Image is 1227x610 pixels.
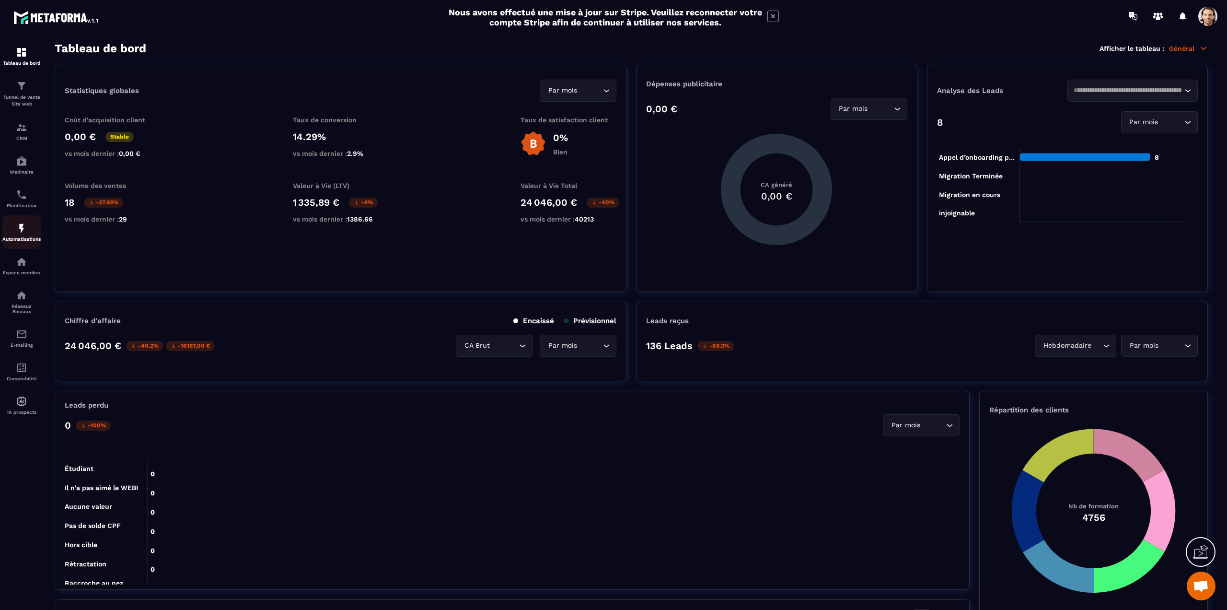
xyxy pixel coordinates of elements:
[16,80,27,92] img: formation
[937,117,943,128] p: 8
[2,376,41,381] p: Comptabilité
[553,132,568,143] p: 0%
[837,104,870,114] span: Par mois
[1100,45,1164,52] p: Afficher le tableau :
[119,150,140,157] span: 0,00 €
[166,341,215,351] p: -16 167,00 €
[587,198,619,208] p: -40%
[938,172,1002,180] tspan: Migration Terminée
[492,340,517,351] input: Search for option
[646,103,677,115] p: 0,00 €
[65,541,97,549] tspan: Hors cible
[546,85,579,96] span: Par mois
[2,215,41,249] a: automationsautomationsAutomatisations
[16,155,27,167] img: automations
[2,304,41,314] p: Réseaux Sociaux
[579,85,601,96] input: Search for option
[65,150,161,157] p: vs mois dernier :
[65,215,161,223] p: vs mois dernier :
[540,80,616,102] div: Search for option
[937,86,1067,95] p: Analyse des Leads
[456,335,532,357] div: Search for option
[1127,117,1160,128] span: Par mois
[347,150,363,157] span: 2.9%
[883,414,960,436] div: Search for option
[2,321,41,355] a: emailemailE-mailing
[293,197,339,208] p: 1 335,89 €
[2,270,41,275] p: Espace membre
[16,362,27,374] img: accountant
[65,317,121,325] p: Chiffre d’affaire
[553,148,568,156] p: Bien
[65,503,112,510] tspan: Aucune valeur
[462,340,492,351] span: CA Brut
[1187,572,1215,600] a: Mở cuộc trò chuyện
[65,420,71,431] p: 0
[646,340,693,352] p: 136 Leads
[16,223,27,234] img: automations
[293,215,389,223] p: vs mois dernier :
[2,73,41,115] a: formationformationTunnel de vente Site web
[55,42,146,55] h3: Tableau de bord
[349,198,378,208] p: -4%
[16,122,27,133] img: formation
[1121,111,1198,133] div: Search for option
[646,80,907,88] p: Dépenses publicitaire
[65,197,74,208] p: 18
[2,182,41,215] a: schedulerschedulerPlanificateur
[126,341,163,351] p: -40.2%
[922,420,944,431] input: Search for option
[2,203,41,208] p: Planificateur
[293,116,389,124] p: Taux de conversion
[16,396,27,407] img: automations
[579,340,601,351] input: Search for option
[1074,85,1182,96] input: Search for option
[2,39,41,73] a: formationformationTableau de bord
[2,236,41,242] p: Automatisations
[1035,335,1116,357] div: Search for option
[448,7,763,27] h2: Nous avons effectué une mise à jour sur Stripe. Veuillez reconnecter votre compte Stripe afin de ...
[521,182,616,189] p: Valeur à Vie Total
[989,406,1198,414] p: Répartition des clients
[119,215,127,223] span: 29
[2,282,41,321] a: social-networksocial-networkRéseaux Sociaux
[293,150,389,157] p: vs mois dernier :
[16,256,27,268] img: automations
[1041,340,1093,351] span: Hebdomadaire
[938,153,1014,162] tspan: Appel d’onboarding p...
[2,169,41,175] p: Webinaire
[2,342,41,348] p: E-mailing
[938,191,1000,199] tspan: Migration en cours
[540,335,616,357] div: Search for option
[1160,340,1182,351] input: Search for option
[347,215,373,223] span: 1386.66
[513,317,554,325] p: Encaissé
[16,189,27,200] img: scheduler
[575,215,594,223] span: 40213
[546,340,579,351] span: Par mois
[1127,340,1160,351] span: Par mois
[65,131,96,142] p: 0,00 €
[65,522,121,529] tspan: Pas de solde CPF
[2,249,41,282] a: automationsautomationsEspace membre
[2,148,41,182] a: automationsautomationsWebinaire
[65,484,138,492] tspan: Il n'a pas aimé le WEBI
[65,560,106,568] tspan: Rétractation
[1121,335,1198,357] div: Search for option
[1169,44,1208,53] p: Général
[2,410,41,415] p: IA prospects
[2,94,41,107] p: Tunnel de vente Site web
[521,116,616,124] p: Taux de satisfaction client
[65,182,161,189] p: Volume des ventes
[2,115,41,148] a: formationformationCRM
[2,60,41,66] p: Tableau de bord
[65,340,121,352] p: 24 046,00 €
[16,47,27,58] img: formation
[76,421,111,431] p: -100%
[65,465,93,472] tspan: Étudiant
[646,317,689,325] p: Leads reçus
[105,132,134,142] p: Stable
[65,86,139,95] p: Statistiques globales
[13,9,100,26] img: logo
[16,290,27,301] img: social-network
